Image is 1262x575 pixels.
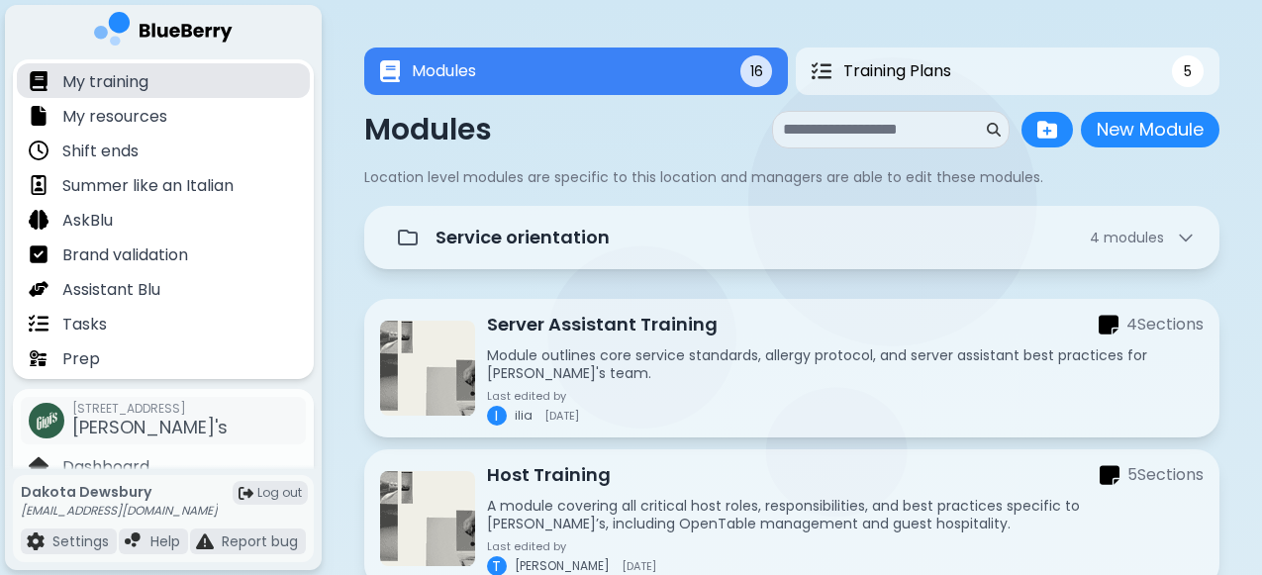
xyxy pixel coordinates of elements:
[515,558,610,574] span: [PERSON_NAME]
[380,60,400,83] img: Modules
[29,348,49,368] img: file icon
[380,471,475,566] img: Host Training
[1100,464,1119,487] img: sections icon
[27,532,45,550] img: file icon
[843,59,951,83] span: Training Plans
[1090,229,1164,246] span: 4
[62,140,139,163] p: Shift ends
[29,456,49,476] img: file icon
[1081,112,1219,147] button: New Module
[1184,62,1192,80] span: 5
[796,48,1219,95] button: Training PlansTraining Plans5
[487,497,1205,532] p: A module covering all critical host roles, responsibilities, and best practices specific to [PERS...
[487,346,1205,382] p: Module outlines core service standards, allergy protocol, and server assistant best practices for...
[62,313,107,336] p: Tasks
[62,209,113,233] p: AskBlu
[72,401,228,417] span: [STREET_ADDRESS]
[62,278,160,302] p: Assistant Blu
[62,243,188,267] p: Brand validation
[257,485,302,501] span: Log out
[52,532,109,550] p: Settings
[62,70,148,94] p: My training
[1126,313,1204,336] p: 4 Section s
[29,106,49,126] img: file icon
[62,347,100,371] p: Prep
[62,105,167,129] p: My resources
[544,410,579,422] span: [DATE]
[364,48,788,95] button: ModulesModules16
[29,244,49,264] img: file icon
[125,532,143,550] img: file icon
[812,61,831,81] img: Training Plans
[364,112,492,147] p: Modules
[29,279,49,299] img: file icon
[1104,228,1164,247] span: module s
[380,321,475,416] img: Server Assistant Training
[750,62,763,80] span: 16
[29,314,49,334] img: file icon
[487,540,656,552] p: Last edited by
[29,403,64,438] img: company thumbnail
[487,461,611,489] p: Host Training
[150,532,180,550] p: Help
[29,71,49,91] img: file icon
[196,532,214,550] img: file icon
[21,503,218,519] p: [EMAIL_ADDRESS][DOMAIN_NAME]
[222,532,298,550] p: Report bug
[412,59,476,83] span: Modules
[21,483,218,501] p: Dakota Dewsbury
[29,175,49,195] img: file icon
[987,123,1001,137] img: search icon
[515,408,533,424] span: ilia
[72,415,228,439] span: [PERSON_NAME]'s
[622,560,656,572] span: [DATE]
[1099,314,1118,336] img: sections icon
[29,210,49,230] img: file icon
[436,224,610,251] p: Service orientation
[487,390,579,402] p: Last edited by
[62,174,234,198] p: Summer like an Italian
[1037,120,1057,140] img: folder plus icon
[94,12,233,52] img: company logo
[364,168,1220,186] p: Location level modules are specific to this location and managers are able to edit these modules.
[364,299,1220,437] a: Server Assistant TrainingServer Assistant Trainingsections icon4SectionsModule outlines core serv...
[29,141,49,160] img: file icon
[1127,463,1204,487] p: 5 Section s
[495,407,498,425] span: I
[239,486,253,501] img: logout
[487,311,718,338] p: Server Assistant Training
[62,455,149,479] p: Dashboard
[492,557,501,575] span: T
